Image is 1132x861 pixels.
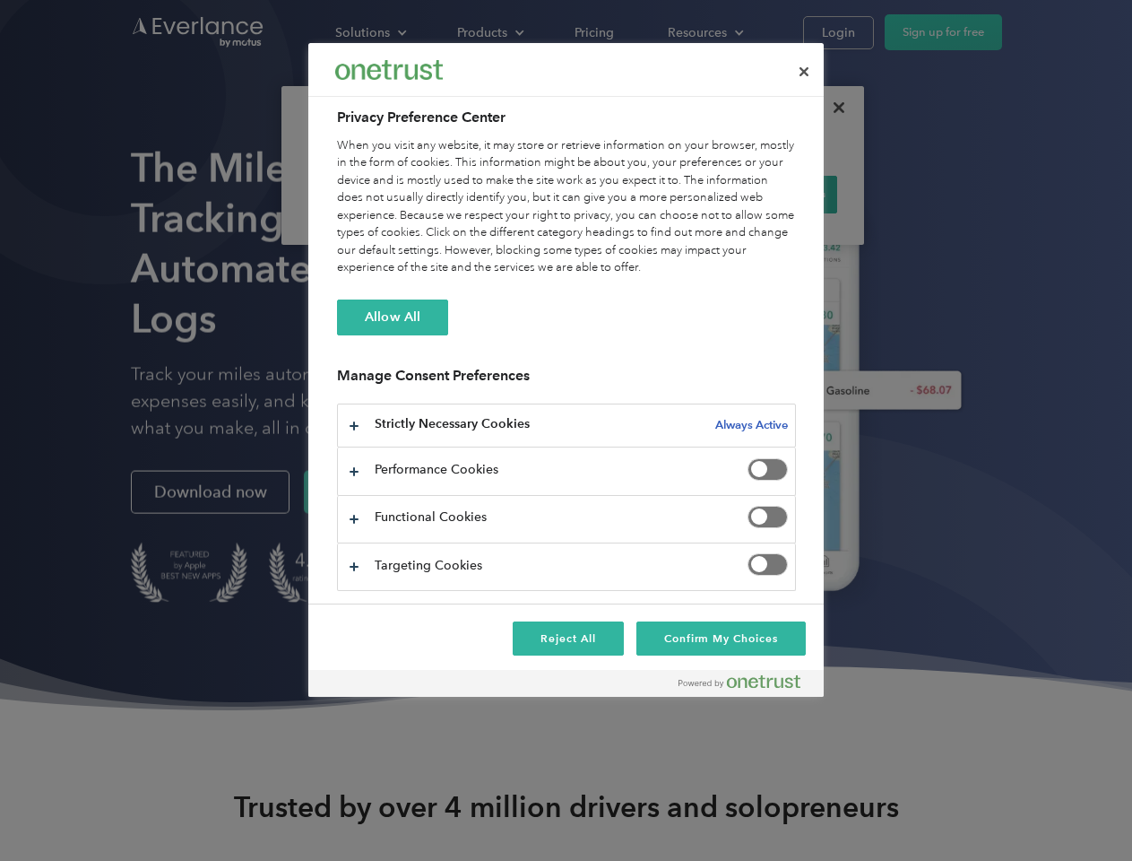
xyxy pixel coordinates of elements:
[636,622,806,656] button: Confirm My Choices
[335,60,443,79] img: Everlance
[335,52,443,88] div: Everlance
[678,674,800,689] img: Powered by OneTrust Opens in a new Tab
[308,43,824,697] div: Preference center
[337,367,796,395] h3: Manage Consent Preferences
[337,107,796,128] h2: Privacy Preference Center
[513,622,624,656] button: Reject All
[308,43,824,697] div: Privacy Preference Center
[337,137,796,277] div: When you visit any website, it may store or retrieve information on your browser, mostly in the f...
[784,52,824,91] button: Close
[678,674,815,697] a: Powered by OneTrust Opens in a new Tab
[337,300,448,335] button: Allow All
